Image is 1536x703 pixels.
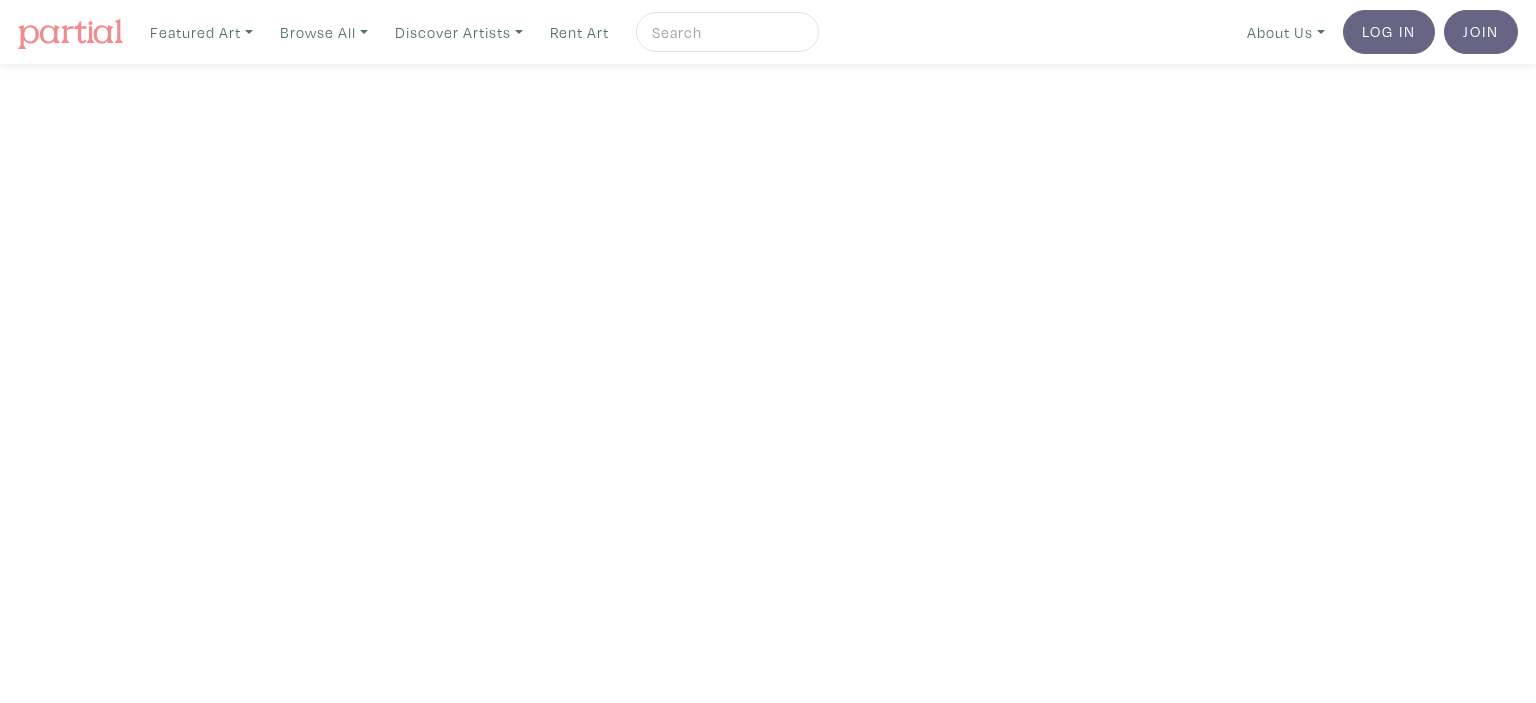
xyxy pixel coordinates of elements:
a: Log In [1343,10,1435,54]
input: Search [650,20,800,45]
a: Browse All [271,12,377,53]
a: Rent Art [541,12,618,53]
a: Discover Artists [386,12,532,53]
a: Join [1444,10,1518,54]
a: Featured Art [141,12,262,53]
a: About Us [1238,12,1334,53]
